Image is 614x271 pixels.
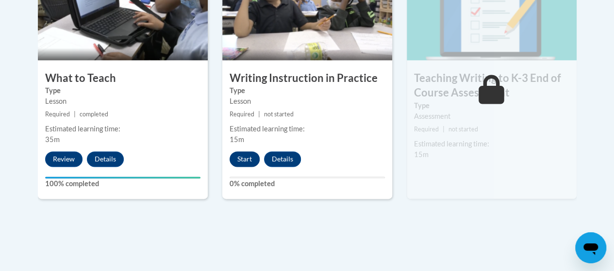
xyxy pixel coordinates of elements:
[45,135,60,143] span: 35m
[80,111,108,118] span: completed
[443,126,445,133] span: |
[222,71,392,86] h3: Writing Instruction in Practice
[45,111,70,118] span: Required
[264,111,294,118] span: not started
[230,111,254,118] span: Required
[414,150,429,159] span: 15m
[45,96,200,107] div: Lesson
[74,111,76,118] span: |
[45,151,83,167] button: Review
[414,111,569,122] div: Assessment
[45,176,200,178] div: Your progress
[230,124,385,134] div: Estimated learning time:
[230,96,385,107] div: Lesson
[45,85,200,96] label: Type
[414,126,439,133] span: Required
[230,178,385,189] label: 0% completed
[87,151,124,167] button: Details
[230,151,260,167] button: Start
[45,178,200,189] label: 100% completed
[230,135,244,143] span: 15m
[575,232,606,263] iframe: Button to launch messaging window
[38,71,208,86] h3: What to Teach
[414,100,569,111] label: Type
[264,151,301,167] button: Details
[258,111,260,118] span: |
[230,85,385,96] label: Type
[414,139,569,149] div: Estimated learning time:
[407,71,577,101] h3: Teaching Writing to K-3 End of Course Assessment
[45,124,200,134] div: Estimated learning time:
[448,126,478,133] span: not started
